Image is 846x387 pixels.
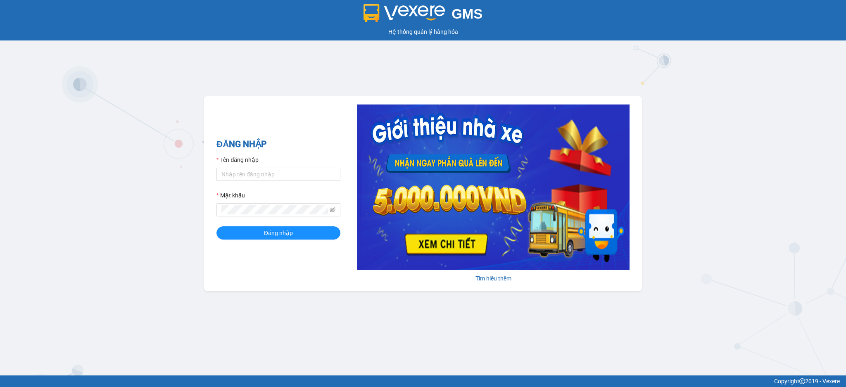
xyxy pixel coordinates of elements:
button: Đăng nhập [216,226,340,240]
div: Tìm hiểu thêm [357,274,630,283]
span: GMS [452,6,482,21]
h2: ĐĂNG NHẬP [216,138,340,151]
div: Hệ thống quản lý hàng hóa [2,27,844,36]
a: GMS [364,12,483,19]
span: Đăng nhập [264,228,293,237]
input: Tên đăng nhập [216,168,340,181]
div: Copyright 2019 - Vexere [6,377,840,386]
span: eye-invisible [330,207,335,213]
img: logo 2 [364,4,445,22]
input: Mật khẩu [221,205,328,214]
img: banner-0 [357,104,630,270]
span: copyright [799,378,805,384]
label: Mật khẩu [216,191,245,200]
label: Tên đăng nhập [216,155,259,164]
